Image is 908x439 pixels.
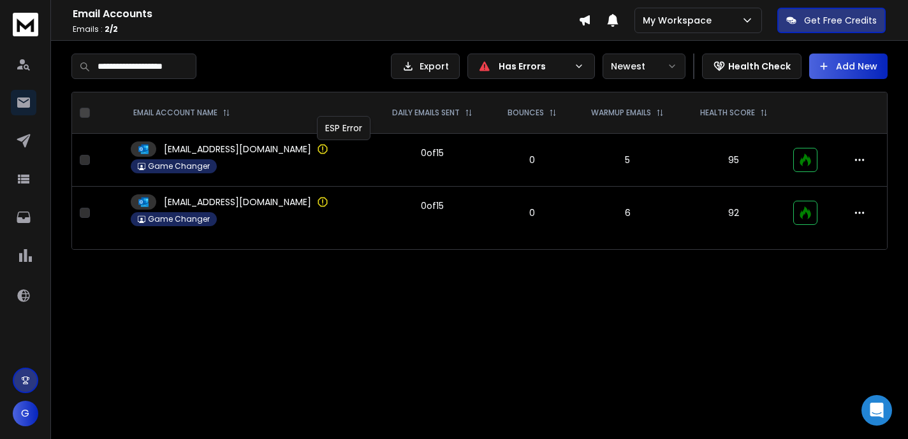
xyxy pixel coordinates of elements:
[508,108,544,118] p: BOUNCES
[777,8,886,33] button: Get Free Credits
[73,24,578,34] p: Emails :
[682,134,786,187] td: 95
[591,108,651,118] p: WARMUP EMAILS
[499,60,569,73] p: Has Errors
[861,395,892,426] div: Open Intercom Messenger
[643,14,717,27] p: My Workspace
[73,6,578,22] h1: Email Accounts
[728,60,791,73] p: Health Check
[421,147,444,159] div: 0 of 15
[148,214,210,224] p: Game Changer
[804,14,877,27] p: Get Free Credits
[573,187,682,240] td: 6
[603,54,685,79] button: Newest
[13,401,38,426] button: G
[164,143,311,155] p: [EMAIL_ADDRESS][DOMAIN_NAME]
[700,108,755,118] p: HEALTH SCORE
[391,54,460,79] button: Export
[105,24,118,34] span: 2 / 2
[682,187,786,240] td: 92
[499,154,566,166] p: 0
[702,54,802,79] button: Health Check
[13,13,38,36] img: logo
[573,134,682,187] td: 5
[317,116,370,140] div: ESP Error
[392,108,460,118] p: DAILY EMAILS SENT
[133,108,230,118] div: EMAIL ACCOUNT NAME
[809,54,888,79] button: Add New
[148,161,210,171] p: Game Changer
[164,196,311,208] p: [EMAIL_ADDRESS][DOMAIN_NAME]
[421,199,444,212] div: 0 of 15
[499,206,566,219] p: 0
